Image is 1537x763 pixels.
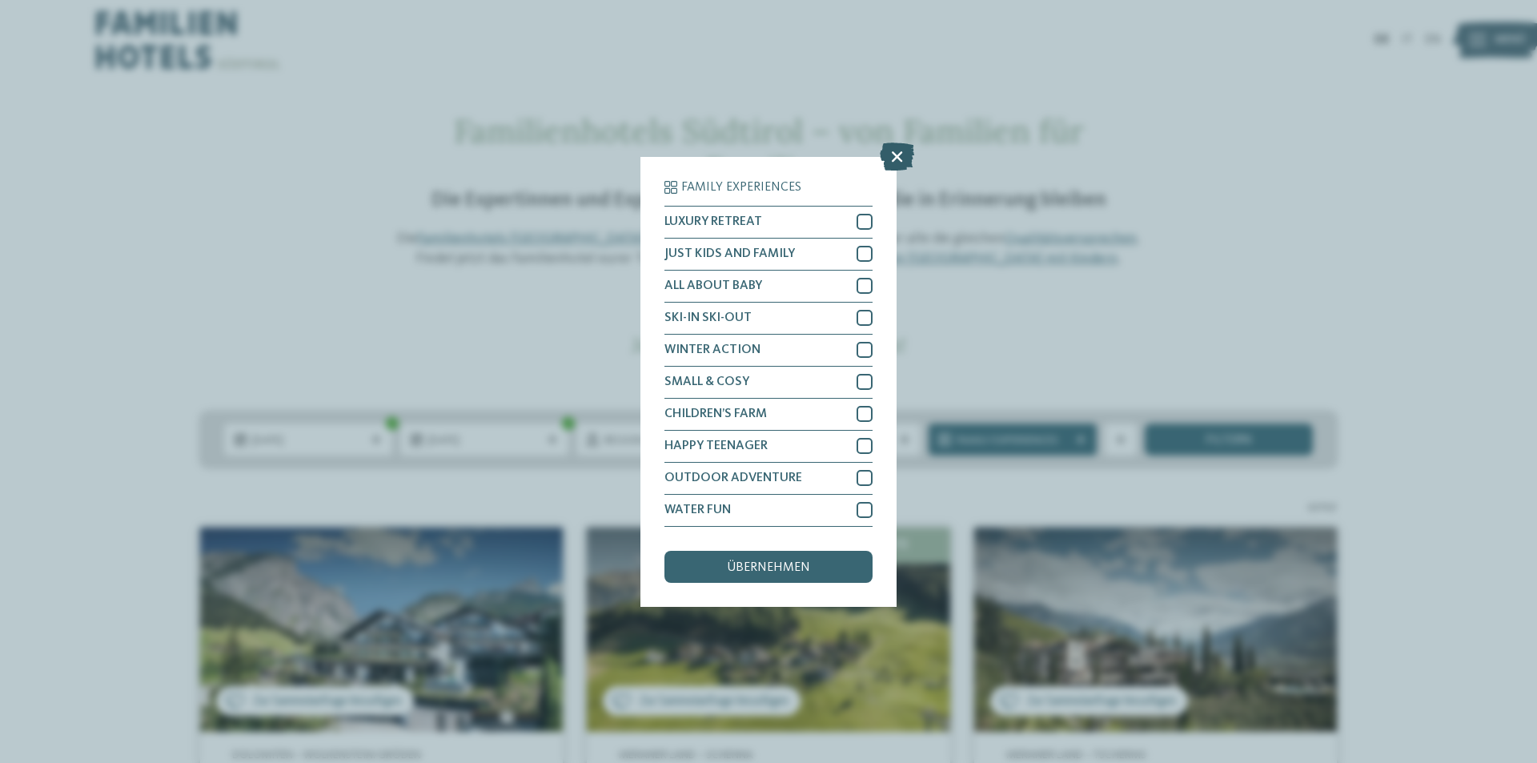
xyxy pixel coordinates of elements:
[664,375,749,388] span: SMALL & COSY
[681,181,801,194] span: Family Experiences
[664,504,731,516] span: WATER FUN
[664,343,760,356] span: WINTER ACTION
[664,215,762,228] span: LUXURY RETREAT
[664,279,762,292] span: ALL ABOUT BABY
[664,247,795,260] span: JUST KIDS AND FAMILY
[727,561,810,574] span: übernehmen
[664,472,802,484] span: OUTDOOR ADVENTURE
[664,440,768,452] span: HAPPY TEENAGER
[664,408,767,420] span: CHILDREN’S FARM
[664,311,752,324] span: SKI-IN SKI-OUT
